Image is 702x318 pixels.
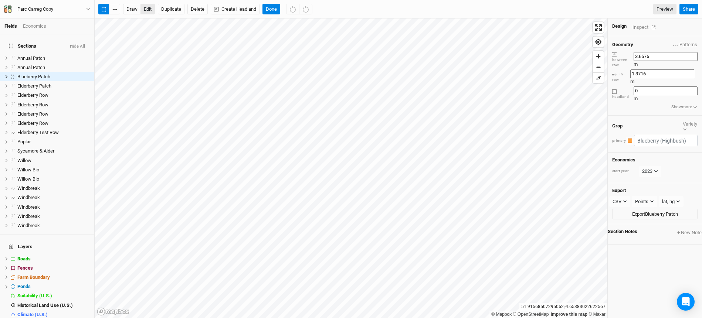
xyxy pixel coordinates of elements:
[662,198,675,205] div: lat,lng
[612,123,623,129] h4: Crop
[630,79,634,84] span: m
[17,167,90,173] div: Willow Bio
[17,92,90,98] div: Elderberry Row
[158,4,184,15] button: Duplicate
[123,4,141,15] button: draw
[17,256,90,262] div: Roads
[632,196,657,207] button: Points
[17,213,90,219] div: Windbreak
[17,265,33,271] span: Fences
[17,274,50,280] span: Farm Boundary
[17,6,53,13] div: Parc Carreg Copy
[682,120,698,132] button: Variety
[17,120,90,126] div: Elderberry Row
[17,74,50,79] span: Blueberry Patch
[17,130,90,136] div: Elderberry Test Row
[17,111,48,117] span: Elderberry Row
[519,303,607,311] div: 51.91568507295062 , -4.65383022622567
[673,41,697,48] span: Patterns
[17,74,90,80] div: Blueberry Patch
[634,135,698,146] input: Blueberry (Highbush)
[17,204,90,210] div: Windbreak
[593,51,604,62] button: Zoom in
[17,185,40,191] span: Windbreak
[491,312,512,317] a: Mapbox
[17,274,90,280] div: Farm Boundary
[633,23,659,31] div: Inspect
[286,4,299,15] button: Undo (^z)
[17,55,90,61] div: Annual Patch
[612,89,634,100] div: headland
[17,92,48,98] span: Elderberry Row
[17,284,31,289] span: Ponds
[17,139,31,144] span: Poplar
[211,4,260,15] button: Create Headland
[17,213,40,219] span: Windbreak
[17,293,90,299] div: Suitability (U.S.)
[679,4,698,15] button: Share
[593,37,604,47] button: Find my location
[634,61,638,67] span: m
[17,195,90,201] div: Windbreak
[639,166,661,177] button: 2023
[17,148,90,154] div: Sycamore & Alder
[677,229,702,237] button: + New Note
[17,120,48,126] span: Elderberry Row
[17,185,90,191] div: Windbreak
[4,23,17,29] a: Fields
[17,176,90,182] div: Willow Bio
[17,302,73,308] span: Historical Land Use (U.S.)
[677,293,695,311] div: Open Intercom Messenger
[17,265,90,271] div: Fences
[609,196,630,207] button: CSV
[17,111,90,117] div: Elderberry Row
[17,65,45,70] span: Annual Patch
[97,307,129,316] a: Mapbox logo
[17,148,54,154] span: Sycamore & Alder
[17,312,48,317] span: Climate (U.S.)
[17,130,59,135] span: Elderberry Test Row
[95,18,607,318] canvas: Map
[17,195,40,200] span: Windbreak
[612,42,633,48] h4: Geometry
[17,176,39,182] span: Willow Bio
[17,204,40,210] span: Windbreak
[635,198,648,205] div: Points
[4,5,91,13] button: Parc Carreg Copy
[140,4,155,15] button: edit
[23,23,46,30] div: Economics
[17,223,90,229] div: Windbreak
[612,138,626,144] div: primary
[299,4,312,15] button: Redo (^Z)
[17,55,45,61] span: Annual Patch
[612,157,698,163] h4: Economics
[17,302,90,308] div: Historical Land Use (U.S.)
[634,96,638,101] span: m
[593,62,604,72] span: Zoom out
[17,83,51,89] span: Elderberry Patch
[262,4,280,15] button: Done
[17,158,31,163] span: Willow
[187,4,208,15] button: Delete
[612,209,698,220] button: ExportBlueberry Patch
[17,83,90,89] div: Elderberry Patch
[653,4,676,15] a: Preview
[671,103,698,111] button: Showmore
[612,188,698,194] h4: Export
[17,102,90,108] div: Elderberry Row
[673,41,698,49] button: Patterns
[17,167,39,172] span: Willow Bio
[593,22,604,33] button: Enter fullscreen
[17,256,31,261] span: Roads
[17,102,48,107] span: Elderberry Row
[513,312,549,317] a: OpenStreetMap
[612,168,638,174] div: start year
[17,223,40,228] span: Windbreak
[612,52,634,68] div: between row
[4,239,90,254] h4: Layers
